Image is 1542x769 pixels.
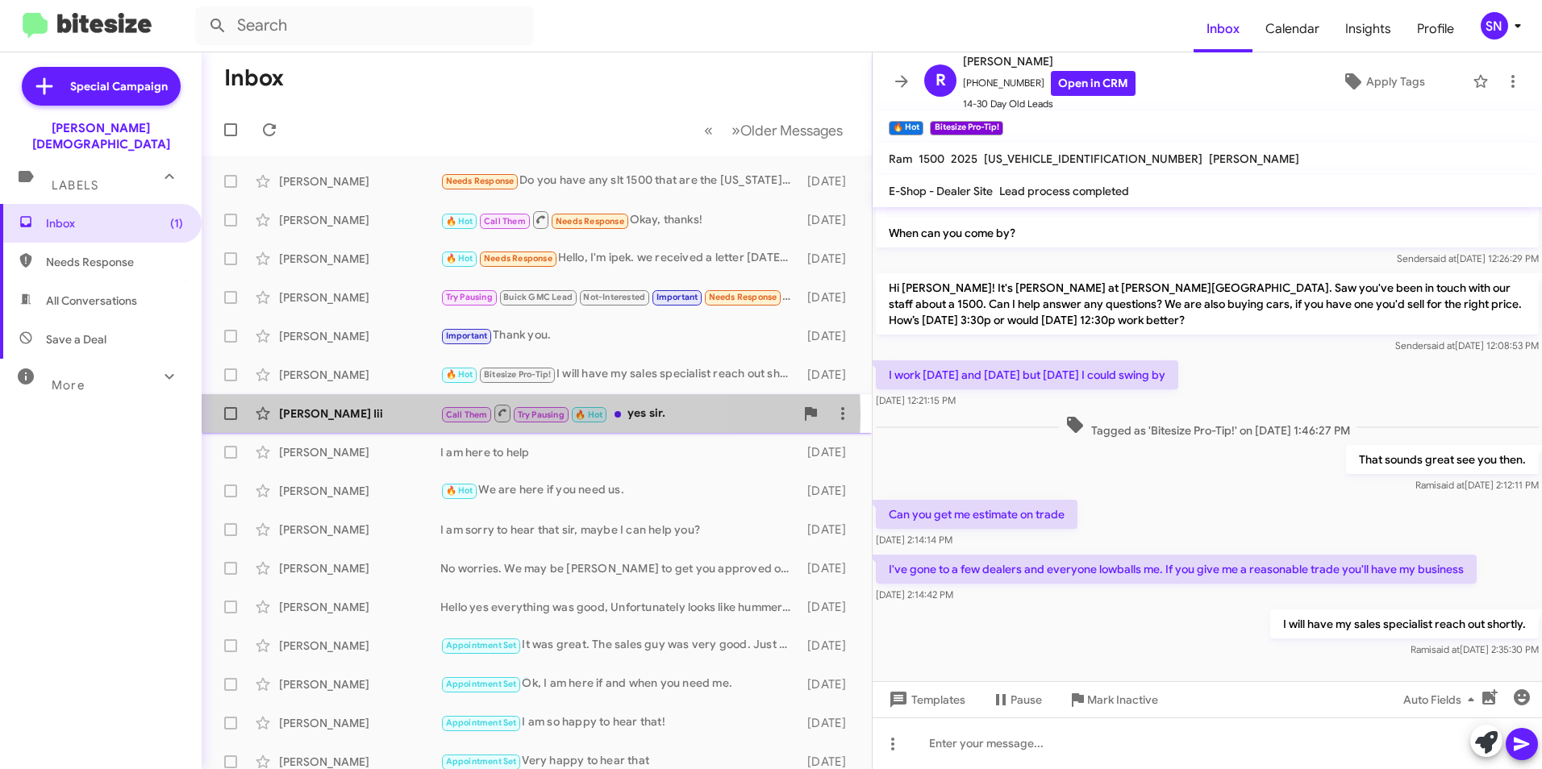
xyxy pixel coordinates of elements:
input: Search [195,6,534,45]
div: [PERSON_NAME] [279,483,440,499]
span: Save a Deal [46,331,106,347]
div: [DATE] [800,715,859,731]
div: [DATE] [800,289,859,306]
span: Auto Fields [1403,685,1481,714]
span: Appointment Set [446,679,517,689]
div: [PERSON_NAME] [279,289,440,306]
span: Inbox [46,215,183,231]
span: Sender [DATE] 12:26:29 PM [1397,252,1539,264]
span: 🔥 Hot [446,216,473,227]
div: [DATE] [800,522,859,538]
span: All Conversations [46,293,137,309]
div: [PERSON_NAME] [279,212,440,228]
span: Needs Response [709,292,777,302]
span: Tagged as 'Bitesize Pro-Tip!' on [DATE] 1:46:27 PM [1059,415,1357,439]
div: SN [1481,12,1508,39]
span: Special Campaign [70,78,168,94]
div: It was great. The sales guy was very good. Just not really wanting to move forward with the vehic... [440,636,800,655]
p: I've gone to a few dealers and everyone lowballs me. If you give me a reasonable trade you'll hav... [876,555,1477,584]
span: Needs Response [556,216,624,227]
div: Ok, I am here if and when you need me. [440,675,800,693]
div: [PERSON_NAME] [279,638,440,654]
span: [PHONE_NUMBER] [963,71,1136,96]
div: yes sir. [440,403,794,423]
span: Sender [DATE] 12:08:53 PM [1395,339,1539,351]
div: We are here if you need us. [440,481,800,500]
div: [DATE] [800,599,859,615]
span: Needs Response [46,254,183,270]
span: Older Messages [740,122,843,139]
button: Next [722,114,852,147]
div: [DATE] [800,212,859,228]
div: [DATE] [800,444,859,460]
div: [DATE] [800,560,859,576]
span: Buick GMC Lead [503,292,573,302]
div: [DATE] [800,483,859,499]
p: Hi [PERSON_NAME]! It's [PERSON_NAME] at [PERSON_NAME][GEOGRAPHIC_DATA]. Saw you've been in touch ... [876,273,1539,335]
span: said at [1436,479,1465,491]
small: Bitesize Pro-Tip! [930,121,1002,135]
div: [PERSON_NAME] [279,367,440,383]
span: More [52,378,85,393]
span: [DATE] 2:14:14 PM [876,534,952,546]
a: Calendar [1252,6,1332,52]
h1: Inbox [224,65,284,91]
div: [DATE] [800,173,859,189]
div: [DATE] [800,676,859,692]
div: [PERSON_NAME] [279,599,440,615]
a: Profile [1404,6,1467,52]
span: Needs Response [484,253,552,264]
span: Labels [52,178,98,193]
div: [DATE] [800,251,859,267]
span: [DATE] 2:14:42 PM [876,588,953,601]
span: Templates [886,685,965,714]
div: [PERSON_NAME] [279,173,440,189]
div: [PERSON_NAME] [279,444,440,460]
p: I work [DATE] and [DATE] but [DATE] I could swing by [876,360,1178,389]
span: [PERSON_NAME] [1209,152,1299,166]
span: Appointment Set [446,640,517,651]
div: [PERSON_NAME] Iii [279,405,440,422]
div: Thank you. [440,326,800,345]
span: Lead process completed [999,184,1129,198]
a: Open in CRM [1051,71,1136,96]
span: Appointment Set [446,717,517,728]
span: said at [1428,252,1457,264]
span: R [936,68,946,94]
button: Mark Inactive [1055,685,1171,714]
span: Appointment Set [446,756,517,767]
span: Apply Tags [1366,67,1425,96]
div: [PERSON_NAME] [279,328,440,344]
button: Pause [978,685,1055,714]
span: Pause [1011,685,1042,714]
button: Apply Tags [1301,67,1465,96]
div: Do you have any slt 1500 that are the [US_STATE] edition? [440,172,800,190]
button: SN [1467,12,1524,39]
div: [DATE] [800,638,859,654]
span: 🔥 Hot [446,253,473,264]
div: [PERSON_NAME] [279,676,440,692]
div: Driving, can't text. Sent from MY SENTRA [440,288,800,306]
span: [PERSON_NAME] [963,52,1136,71]
span: Important [446,330,488,341]
span: E-Shop - Dealer Site [889,184,993,198]
div: [PERSON_NAME] [279,560,440,576]
p: That sounds great see you then. [1346,445,1539,474]
span: Important [656,292,698,302]
span: Needs Response [446,176,515,186]
span: Try Pausing [446,292,493,302]
a: Insights [1332,6,1404,52]
p: Can you get me estimate on trade [876,500,1077,529]
span: Ram [889,152,912,166]
span: Not-Interested [583,292,645,302]
span: (1) [170,215,183,231]
span: [US_VEHICLE_IDENTIFICATION_NUMBER] [984,152,1202,166]
span: Bitesize Pro-Tip! [484,369,551,380]
span: 🔥 Hot [446,369,473,380]
span: Mark Inactive [1087,685,1158,714]
span: 🔥 Hot [575,409,602,420]
div: [PERSON_NAME] [279,522,440,538]
div: I am here to help [440,444,800,460]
